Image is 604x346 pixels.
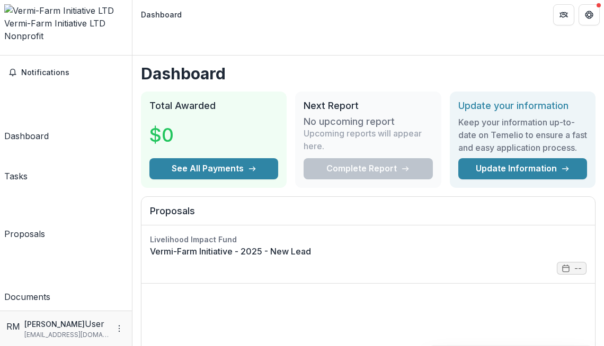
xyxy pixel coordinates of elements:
h2: Next Report [304,100,432,112]
h1: Dashboard [141,64,596,83]
span: Notifications [21,68,123,77]
p: [PERSON_NAME] [24,318,85,330]
img: Vermi-Farm Initiative LTD [4,4,128,17]
button: Get Help [579,4,600,25]
div: Documents [4,290,50,303]
p: User [85,317,104,330]
a: Tasks [4,147,28,183]
p: [EMAIL_ADDRESS][DOMAIN_NAME] [24,330,109,340]
h3: Keep your information up-to-date on Temelio to ensure a fast and easy application process. [458,116,587,154]
a: Vermi-Farm Initiative - 2025 - New Lead [150,245,587,258]
a: Update Information [458,158,587,179]
span: Nonprofit [4,31,43,41]
div: Dashboard [141,9,182,20]
h3: $0 [149,121,174,149]
div: Proposals [4,227,45,240]
h3: No upcoming report [304,116,395,128]
div: Royford Mutegi [6,320,20,333]
button: Partners [553,4,574,25]
div: Vermi-Farm Initiative LTD [4,17,128,30]
h2: Update your information [458,100,587,112]
a: Documents [4,244,50,303]
a: Dashboard [4,85,49,142]
div: Tasks [4,170,28,183]
a: Proposals [4,187,45,240]
h2: Total Awarded [149,100,278,112]
button: Notifications [4,64,128,81]
div: Dashboard [4,130,49,142]
button: More [113,322,126,335]
button: See All Payments [149,158,278,179]
h2: Proposals [150,205,587,225]
nav: breadcrumb [137,7,186,22]
p: Upcoming reports will appear here. [304,127,432,152]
